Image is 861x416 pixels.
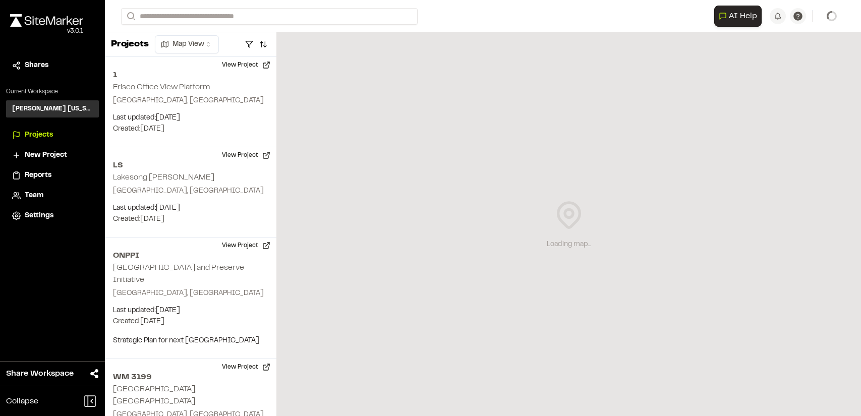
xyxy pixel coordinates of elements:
span: Projects [25,130,53,141]
p: Strategic Plan for next [GEOGRAPHIC_DATA] [113,335,268,346]
span: Shares [25,60,48,71]
span: AI Help [729,10,757,22]
p: Created: [DATE] [113,316,268,327]
span: Share Workspace [6,368,74,380]
h2: WM 3199 [113,371,268,383]
button: View Project [216,147,276,163]
h2: LS [113,159,268,171]
p: Last updated: [DATE] [113,112,268,124]
h2: Frisco Office View Platform [113,84,210,91]
a: Shares [12,60,93,71]
button: View Project [216,237,276,254]
button: View Project [216,359,276,375]
a: Team [12,190,93,201]
h3: [PERSON_NAME] [US_STATE] [12,104,93,113]
p: [GEOGRAPHIC_DATA], [GEOGRAPHIC_DATA] [113,186,268,197]
p: Created: [DATE] [113,124,268,135]
p: Projects [111,38,149,51]
p: [GEOGRAPHIC_DATA], [GEOGRAPHIC_DATA] [113,95,268,106]
button: Open AI Assistant [714,6,762,27]
a: Projects [12,130,93,141]
button: Search [121,8,139,25]
button: View Project [216,57,276,73]
p: Last updated: [DATE] [113,203,268,214]
h2: 1 [113,69,268,81]
h2: Lakesong [PERSON_NAME] [113,174,214,181]
div: Open AI Assistant [714,6,766,27]
div: Oh geez...please don't... [10,27,83,36]
span: Reports [25,170,51,181]
h2: [GEOGRAPHIC_DATA] and Preserve Initiative [113,264,244,283]
p: Last updated: [DATE] [113,305,268,316]
div: Loading map... [547,239,591,250]
a: Reports [12,170,93,181]
span: New Project [25,150,67,161]
a: Settings [12,210,93,221]
p: [GEOGRAPHIC_DATA], [GEOGRAPHIC_DATA] [113,288,268,299]
a: New Project [12,150,93,161]
span: Settings [25,210,53,221]
span: Collapse [6,395,38,407]
img: rebrand.png [10,14,83,27]
h2: ONPPI [113,250,268,262]
p: Created: [DATE] [113,214,268,225]
h2: [GEOGRAPHIC_DATA], [GEOGRAPHIC_DATA] [113,386,196,405]
span: Team [25,190,43,201]
p: Current Workspace [6,87,99,96]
